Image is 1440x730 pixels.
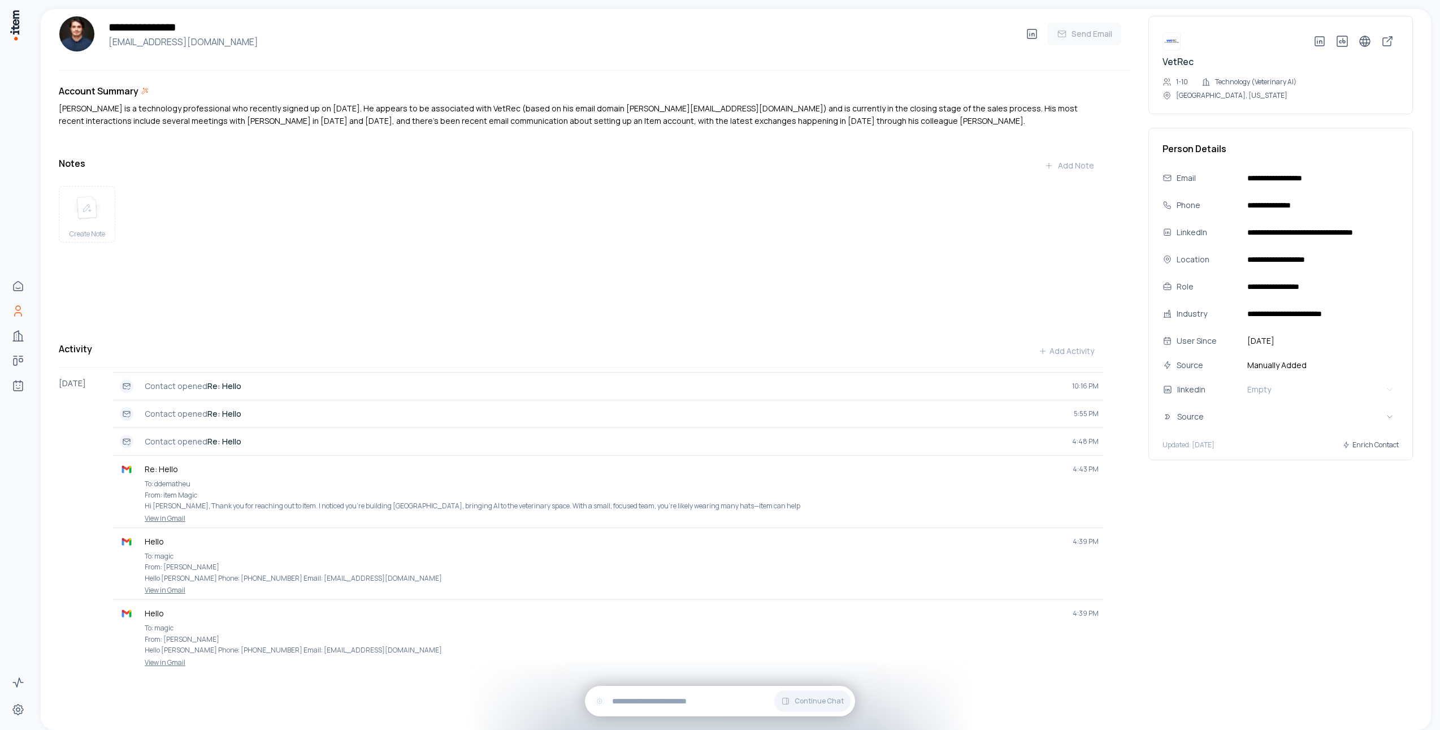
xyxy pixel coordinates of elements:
[1176,91,1287,100] p: [GEOGRAPHIC_DATA], [US_STATE]
[1163,55,1194,68] a: VetRec
[7,671,29,694] a: Activity
[1044,160,1094,171] div: Add Note
[1342,435,1399,455] button: Enrich Contact
[145,381,1063,392] p: Contact opened
[1177,411,1250,423] div: Source
[118,586,1099,595] a: View in Gmail
[73,196,101,221] img: create note
[59,102,1103,127] div: [PERSON_NAME] is a technology professional who recently signed up on [DATE]. He appears to be ass...
[1035,154,1103,177] button: Add Note
[585,686,855,716] div: Continue Chat
[1177,335,1238,347] div: User Since
[1176,77,1188,87] p: 1-10
[1072,382,1099,391] span: 10:16 PM
[1072,437,1099,446] span: 4:48 PM
[207,381,241,391] strong: Re: Hello
[7,325,29,347] a: Companies
[59,372,113,672] div: [DATE]
[1243,381,1399,399] button: Empty
[121,608,132,619] img: gmail logo
[121,464,132,475] img: gmail logo
[59,186,115,243] button: create noteCreate Note
[7,698,29,721] a: Settings
[774,690,851,712] button: Continue Chat
[1177,280,1238,293] div: Role
[1163,32,1181,50] img: VetRec
[145,464,1064,475] p: Re: Hello
[795,697,844,706] span: Continue Chat
[121,536,132,547] img: gmail logo
[1177,199,1238,211] div: Phone
[70,230,105,239] span: Create Note
[59,342,92,356] h3: Activity
[1243,332,1399,350] button: [DATE]
[1074,409,1099,418] span: 5:55 PM
[145,408,1065,420] p: Contact opened
[207,436,241,447] strong: Re: Hello
[1177,172,1238,184] div: Email
[1073,609,1099,618] span: 4:39 PM
[9,9,20,41] img: Item Brain Logo
[1215,77,1296,87] p: Technology (Veterinary AI)
[145,608,1064,619] p: Hello
[59,16,95,52] img: David de Matheu
[145,436,1063,447] p: Contact opened
[7,374,29,397] a: Agents
[1243,359,1399,372] span: Manually Added
[1163,440,1215,450] p: Updated: [DATE]
[7,300,29,322] a: People
[145,536,1064,547] p: Hello
[145,551,1099,584] p: To: magic From: [PERSON_NAME] Hello [PERSON_NAME] Phone: [PHONE_NUMBER] Email: [EMAIL_ADDRESS][DO...
[207,408,241,419] strong: Re: Hello
[1247,384,1271,395] span: Empty
[1177,383,1250,396] div: linkedin
[1177,226,1238,239] div: LinkedIn
[1177,308,1238,320] div: Industry
[59,157,85,170] h3: Notes
[1163,142,1399,155] h3: Person Details
[7,349,29,372] a: Deals
[118,658,1099,667] a: View in Gmail
[1177,359,1238,372] div: Source
[104,35,1021,49] h4: [EMAIL_ADDRESS][DOMAIN_NAME]
[1073,465,1099,474] span: 4:43 PM
[145,478,1099,512] p: To: ddematheu From: item Magic Hi [PERSON_NAME], Thank you for reaching out to item. I noticed yo...
[1073,537,1099,546] span: 4:39 PM
[145,623,1099,656] p: To: magic From: [PERSON_NAME] Hello [PERSON_NAME] Phone: [PHONE_NUMBER] Email: [EMAIL_ADDRESS][DO...
[1177,253,1238,266] div: Location
[7,275,29,297] a: Home
[1029,340,1103,362] button: Add Activity
[118,514,1099,523] a: View in Gmail
[59,84,138,98] h3: Account Summary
